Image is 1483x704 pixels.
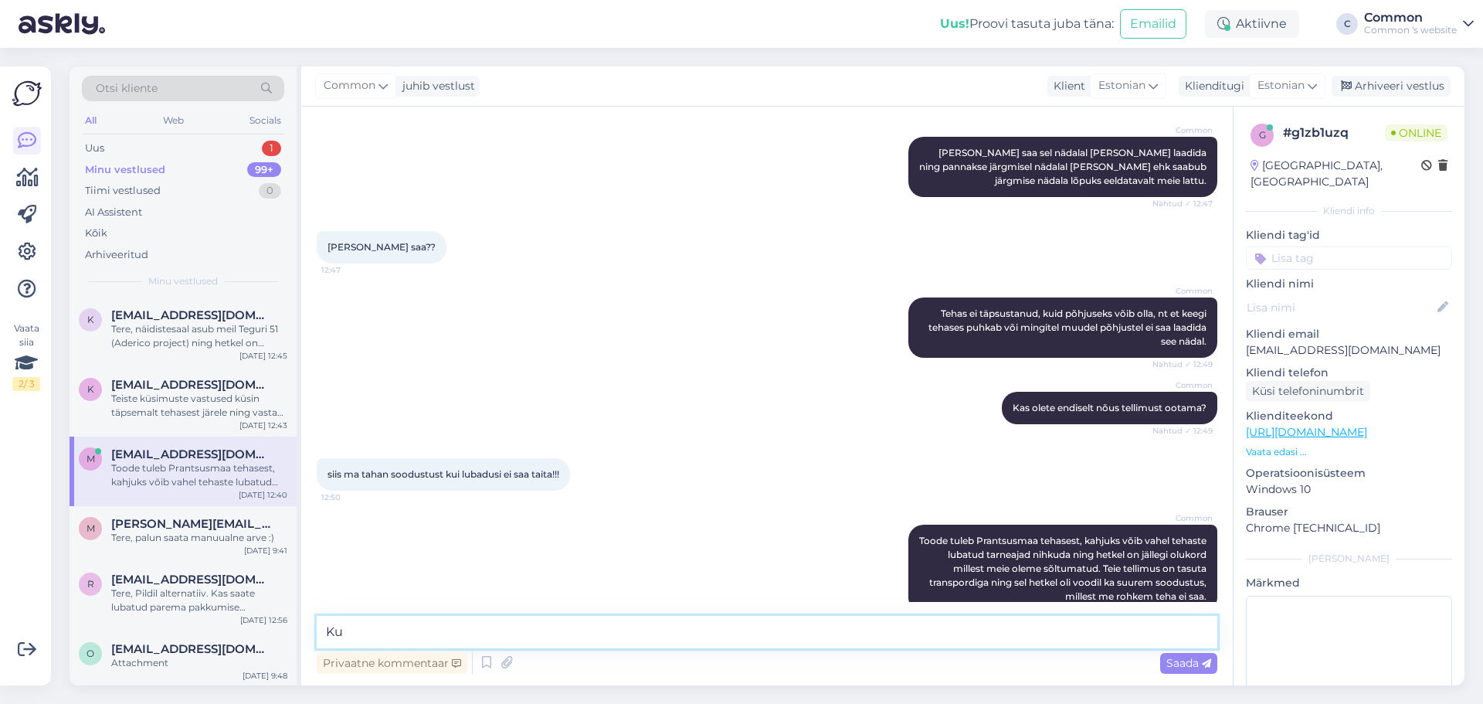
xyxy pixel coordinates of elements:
span: Saada [1166,656,1211,670]
span: 12:47 [321,264,379,276]
span: siis ma tahan soodustust kui lubadusi ei saa taita!!! [327,468,559,480]
div: Teiste küsimuste vastused küsin täpsemalt tehasest järele ning vastan meiliteel. [111,392,287,420]
div: [DATE] 9:48 [243,670,287,682]
span: oshaparova@gmail.com [111,642,272,656]
div: All [82,111,100,131]
span: Estonian [1257,77,1305,94]
p: Kliendi tag'id [1246,227,1452,243]
div: Tere, näidistesaal asub meil Teguri 51 (Aderico project) ning hetkel on tühjendusmüük, kogu [PERS... [111,322,287,350]
p: Chrome [TECHNICAL_ID] [1246,520,1452,536]
div: 99+ [247,162,281,178]
div: Küsi telefoninumbrit [1246,381,1370,402]
span: k [87,383,94,395]
div: 0 [259,183,281,199]
div: [DATE] 12:56 [240,614,287,626]
p: Operatsioonisüsteem [1246,465,1452,481]
span: m [87,453,95,464]
div: Vaata siia [12,321,40,391]
div: Kõik [85,226,107,241]
span: Common [324,77,375,94]
span: [PERSON_NAME] saa?? [327,241,436,253]
span: rainerolgo@gmail.com [111,573,272,587]
div: Tere, palun saata manuualne arve :) [111,531,287,545]
span: Minu vestlused [148,274,218,288]
div: Uus [85,141,104,156]
div: [DATE] 12:40 [239,489,287,501]
span: Kas olete endiselt nõus tellimust ootama? [1013,402,1206,413]
div: Common [1364,12,1457,24]
div: [DATE] 12:45 [239,350,287,362]
div: Proovi tasuta juba täna: [940,15,1114,33]
span: k [87,314,94,325]
span: Nähtud ✓ 12:49 [1152,359,1213,370]
span: Common [1155,285,1213,297]
div: C [1336,13,1358,35]
a: CommonCommon 's website [1364,12,1474,36]
div: # g1zb1uzq [1283,124,1385,142]
span: Online [1385,124,1447,141]
span: Common [1155,124,1213,136]
p: Kliendi telefon [1246,365,1452,381]
span: machavarianimaia@yahoo.com [111,447,272,461]
div: 1 [262,141,281,156]
div: Web [160,111,187,131]
span: 12:50 [321,491,379,503]
img: Askly Logo [12,79,42,108]
div: [DATE] 9:41 [244,545,287,556]
span: r [87,578,94,590]
span: [PERSON_NAME] saa sel nädalal [PERSON_NAME] laadida ning pannakse järgmisel nädalal [PERSON_NAME]... [919,147,1209,186]
span: kertuorin9@gmail.com [111,308,272,322]
p: Märkmed [1246,575,1452,591]
div: Attachment [111,656,287,670]
p: Kliendi nimi [1246,276,1452,292]
span: Otsi kliente [96,80,158,97]
span: o [87,648,94,659]
p: Windows 10 [1246,481,1452,498]
span: Common [1155,512,1213,524]
span: g [1259,129,1266,141]
input: Lisa tag [1246,247,1452,270]
b: Uus! [940,16,969,31]
button: Emailid [1120,9,1186,39]
p: Brauser [1246,504,1452,520]
div: Privaatne kommentaar [317,653,467,674]
div: Kliendi info [1246,204,1452,218]
div: AI Assistent [85,205,142,220]
div: Toode tuleb Prantsusmaa tehasest, kahjuks võib vahel tehaste lubatud tarneajad nihkuda ning hetke... [111,461,287,489]
div: Arhiveeri vestlus [1332,76,1451,97]
textarea: Ku [317,616,1217,648]
span: Toode tuleb Prantsusmaa tehasest, kahjuks võib vahel tehaste lubatud tarneajad nihkuda ning hetke... [919,535,1209,602]
span: kuntu.taavi@gmail.com [111,378,272,392]
div: Tiimi vestlused [85,183,161,199]
div: Arhiveeritud [85,247,148,263]
div: [PERSON_NAME] [1246,552,1452,566]
span: m [87,522,95,534]
span: Tehas ei täpsustanud, kuid põhjuseks võib olla, nt et keegi tehases puhkab või mingitel muudel põ... [928,308,1209,347]
div: Common 's website [1364,24,1457,36]
div: [DATE] 12:43 [239,420,287,431]
p: Vaata edasi ... [1246,445,1452,459]
input: Lisa nimi [1247,299,1434,316]
div: Klienditugi [1179,78,1244,94]
div: [GEOGRAPHIC_DATA], [GEOGRAPHIC_DATA] [1251,158,1421,190]
span: Common [1155,379,1213,391]
span: Estonian [1098,77,1145,94]
div: Tere, Pildil alternatiiv. Kas saate lubatud parema pakkumise [PERSON_NAME]? [EMAIL_ADDRESS][DOMAI... [111,587,287,614]
div: Socials [246,111,284,131]
div: juhib vestlust [396,78,475,94]
p: Klienditeekond [1246,408,1452,424]
a: [URL][DOMAIN_NAME] [1246,425,1367,439]
span: maria.tikka@outlook.com [111,517,272,531]
p: Kliendi email [1246,326,1452,342]
span: Nähtud ✓ 12:47 [1152,198,1213,209]
div: 2 / 3 [12,377,40,391]
div: Aktiivne [1205,10,1299,38]
div: Klient [1047,78,1085,94]
div: Minu vestlused [85,162,165,178]
p: [EMAIL_ADDRESS][DOMAIN_NAME] [1246,342,1452,359]
span: Nähtud ✓ 12:49 [1152,425,1213,437]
